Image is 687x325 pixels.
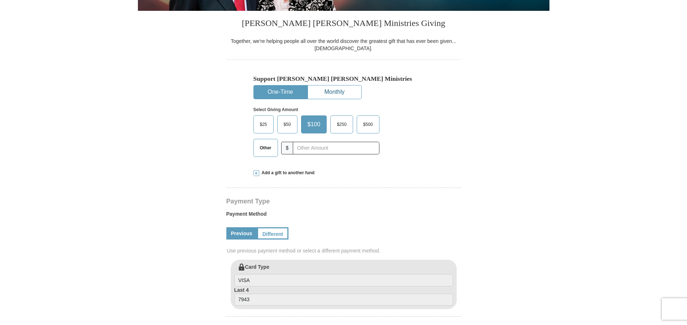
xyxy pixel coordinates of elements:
[226,199,461,205] h4: Payment Type
[280,119,295,130] span: $50
[333,119,350,130] span: $250
[281,142,294,155] span: $
[234,264,453,287] label: Card Type
[259,170,315,176] span: Add a gift to another fund
[234,287,453,306] label: Last 4
[253,107,298,113] strong: Select Giving Amount
[293,142,379,155] input: Other Amount
[257,228,289,240] a: Different
[226,38,461,52] div: Together, we're helping people all over the world discover the greatest gift that has ever been g...
[226,228,257,240] a: Previous
[254,86,307,99] button: One-Time
[226,11,461,38] h3: [PERSON_NAME] [PERSON_NAME] Ministries Giving
[253,75,434,83] h5: Support [PERSON_NAME] [PERSON_NAME] Ministries
[234,294,453,306] input: Last 4
[360,119,377,130] span: $500
[304,119,324,130] span: $100
[226,211,461,221] label: Payment Method
[234,275,453,287] input: Card Type
[308,86,361,99] button: Monthly
[256,119,271,130] span: $25
[256,143,275,154] span: Other
[227,247,462,255] span: Use previous payment method or select a different payment method.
